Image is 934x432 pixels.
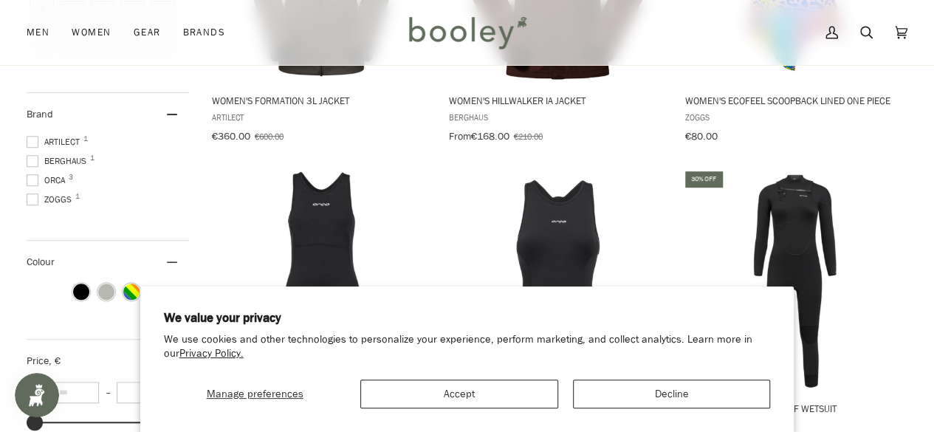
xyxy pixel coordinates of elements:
[685,419,903,431] span: Orca
[117,382,188,403] input: Maximum value
[182,25,225,40] span: Brands
[49,354,61,368] span: , €
[27,193,76,206] span: Zoggs
[27,25,49,40] span: Men
[98,284,114,300] span: Colour: Grey
[685,111,903,123] span: Zoggs
[685,402,903,415] span: Women's Tango 4/3 Surf Wetsuit
[164,380,346,408] button: Manage preferences
[448,111,666,123] span: Berghaus
[212,129,250,143] span: €360.00
[255,130,284,143] span: €600.00
[83,135,88,143] span: 1
[207,387,303,401] span: Manage preferences
[28,382,99,403] input: Minimum value
[123,284,140,300] span: Colour: Multicolour
[685,171,722,187] div: 30% off
[360,380,557,408] button: Accept
[212,111,430,123] span: Artilect
[134,25,161,40] span: Gear
[685,129,718,143] span: €80.00
[90,154,95,162] span: 1
[27,107,53,121] span: Brand
[573,380,770,408] button: Decline
[402,11,532,54] img: Booley
[27,154,91,168] span: Berghaus
[72,25,111,40] span: Women
[69,174,73,181] span: 3
[15,373,59,417] iframe: Button to open loyalty program pop-up
[164,310,771,326] h2: We value your privacy
[447,169,668,391] img: Orca Women's Neoprene One Piece Swimsuit Black - Booley Galway
[99,386,117,399] span: –
[685,94,903,107] span: Women's Ecofeel Scoopback Lined One Piece
[212,94,430,107] span: Women's Formation 3L Jacket
[210,169,432,391] img: Orca Women's Base Body Black - Booley Galway
[27,354,61,368] span: Price
[27,255,66,269] span: Colour
[448,94,666,107] span: Women's Hillwalker IA Jacket
[75,193,80,200] span: 1
[27,174,69,187] span: Orca
[470,129,509,143] span: €168.00
[448,129,470,143] span: From
[164,333,771,361] p: We use cookies and other technologies to personalize your experience, perform marketing, and coll...
[73,284,89,300] span: Colour: Black
[513,130,542,143] span: €210.00
[684,169,905,391] img: Orca Women's Tango 4/3 Surf Wetsuit Black - Booley Galway
[179,346,244,360] a: Privacy Policy.
[27,135,84,148] span: Artilect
